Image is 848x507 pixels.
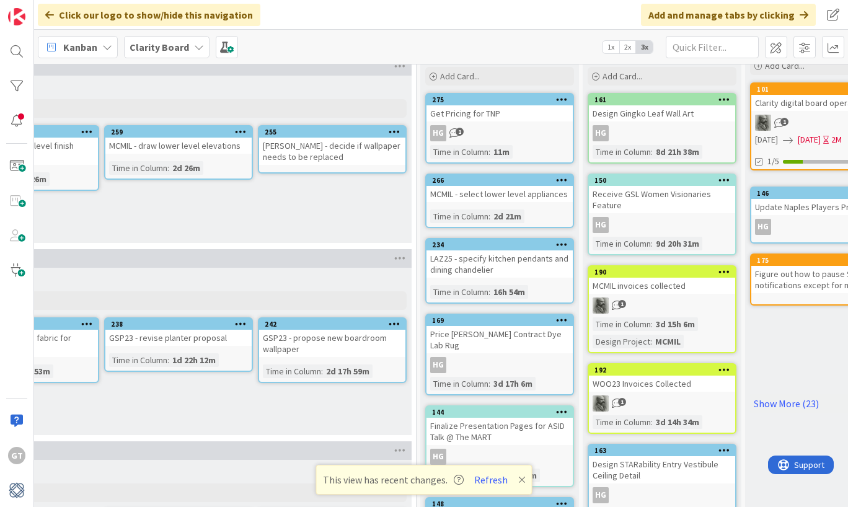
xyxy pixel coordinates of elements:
[430,285,488,299] div: Time in Column
[666,36,759,58] input: Quick Filter...
[259,126,405,138] div: 255
[440,71,480,82] span: Add Card...
[651,415,653,429] span: :
[104,317,253,372] a: 238GSP23 - revise planter proposalTime in Column:1d 22h 12m
[636,41,653,53] span: 3x
[651,145,653,159] span: :
[425,174,574,228] a: 266MCMIL - select lower level appliancesTime in Column:2d 21m
[593,317,651,331] div: Time in Column
[105,126,252,138] div: 259
[488,285,490,299] span: :
[589,217,735,233] div: HG
[490,209,524,223] div: 2d 21m
[653,237,702,250] div: 9d 20h 31m
[641,4,816,26] div: Add and manage tabs by clicking
[105,330,252,346] div: GSP23 - revise planter proposal
[426,105,573,121] div: Get Pricing for TNP
[589,456,735,483] div: Design STARability Entry Vestibule Ceiling Detail
[594,176,735,185] div: 150
[167,353,169,367] span: :
[651,237,653,250] span: :
[426,186,573,202] div: MCMIL - select lower level appliances
[589,105,735,121] div: Design Gingko Leaf Wall Art
[105,138,252,154] div: MCMIL - draw lower level elevations
[589,267,735,294] div: 190MCMIL invoices collected
[589,298,735,314] div: PA
[603,41,619,53] span: 1x
[589,364,735,392] div: 192WOO23 Invoices Collected
[589,125,735,141] div: HG
[470,472,512,488] button: Refresh
[425,93,574,164] a: 275Get Pricing for TNPHGTime in Column:11m
[38,4,260,26] div: Click our logo to show/hide this navigation
[425,314,574,395] a: 169Price [PERSON_NAME] Contract Dye Lab RugHGTime in Column:3d 17h 6m
[26,2,56,17] span: Support
[490,285,528,299] div: 16h 54m
[593,237,651,250] div: Time in Column
[618,300,626,308] span: 1
[589,445,735,483] div: 163Design STARability Entry Vestibule Ceiling Detail
[589,487,735,503] div: HG
[589,175,735,186] div: 150
[593,487,609,503] div: HG
[589,267,735,278] div: 190
[105,319,252,346] div: 238GSP23 - revise planter proposal
[619,41,636,53] span: 2x
[430,357,446,373] div: HG
[258,125,407,174] a: 255[PERSON_NAME] - decide if wallpaper needs to be replaced
[105,319,252,330] div: 238
[63,40,97,55] span: Kanban
[323,364,373,378] div: 2d 17h 59m
[109,353,167,367] div: Time in Column
[426,326,573,353] div: Price [PERSON_NAME] Contract Dye Lab Rug
[425,238,574,304] a: 234LAZ25 - specify kitchen pendants and dining chandelierTime in Column:16h 54m
[8,8,25,25] img: Visit kanbanzone.com
[432,316,573,325] div: 169
[589,445,735,456] div: 163
[589,278,735,294] div: MCMIL invoices collected
[323,472,464,487] span: This view has recent changes.
[426,407,573,418] div: 144
[767,155,779,168] span: 1/5
[432,240,573,249] div: 234
[589,175,735,213] div: 150Receive GSL Women Visionaries Feature
[8,482,25,499] img: avatar
[432,95,573,104] div: 275
[490,377,536,390] div: 3d 17h 6m
[593,298,609,314] img: PA
[426,239,573,278] div: 234LAZ25 - specify kitchen pendants and dining chandelier
[432,176,573,185] div: 266
[426,94,573,121] div: 275Get Pricing for TNP
[650,335,652,348] span: :
[765,60,805,71] span: Add Card...
[8,447,25,464] div: GT
[169,353,219,367] div: 1d 22h 12m
[653,145,702,159] div: 8d 21h 38m
[15,364,53,378] div: 16h 53m
[430,209,488,223] div: Time in Column
[589,376,735,392] div: WOO23 Invoices Collected
[488,209,490,223] span: :
[109,161,167,175] div: Time in Column
[430,125,446,141] div: HG
[593,335,650,348] div: Design Project
[588,363,736,434] a: 192WOO23 Invoices CollectedPATime in Column:3d 14h 34m
[755,115,771,131] img: PA
[426,315,573,353] div: 169Price [PERSON_NAME] Contract Dye Lab Rug
[594,268,735,276] div: 190
[265,128,405,136] div: 255
[169,161,203,175] div: 2d 26m
[652,335,684,348] div: MCMIL
[263,364,321,378] div: Time in Column
[589,94,735,121] div: 161Design Gingko Leaf Wall Art
[588,93,736,164] a: 161Design Gingko Leaf Wall ArtHGTime in Column:8d 21h 38m
[105,126,252,154] div: 259MCMIL - draw lower level elevations
[618,398,626,406] span: 1
[111,320,252,328] div: 238
[593,395,609,412] img: PA
[594,366,735,374] div: 192
[780,118,788,126] span: 1
[426,449,573,465] div: HG
[589,94,735,105] div: 161
[593,125,609,141] div: HG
